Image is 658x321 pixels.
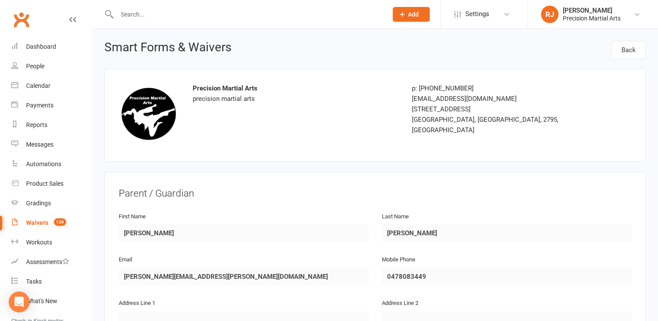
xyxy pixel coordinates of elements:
div: Tasks [26,278,42,285]
button: Add [393,7,430,22]
img: logo.png [119,83,180,144]
div: Payments [26,102,53,109]
a: Payments [11,96,92,115]
span: 139 [54,218,66,226]
label: Last Name [382,212,409,221]
div: [EMAIL_ADDRESS][DOMAIN_NAME] [412,94,574,104]
div: Waivers [26,219,48,226]
div: Messages [26,141,53,148]
div: [GEOGRAPHIC_DATA], [GEOGRAPHIC_DATA], 2795, [GEOGRAPHIC_DATA] [412,114,574,135]
label: Email [119,255,132,264]
div: Automations [26,160,61,167]
a: What's New [11,291,92,311]
div: What's New [26,298,57,304]
a: Gradings [11,194,92,213]
a: Clubworx [10,9,32,30]
div: p: [PHONE_NUMBER] [412,83,574,94]
label: First Name [119,212,146,221]
div: Assessments [26,258,69,265]
div: Workouts [26,239,52,246]
a: Product Sales [11,174,92,194]
div: Calendar [26,82,50,89]
span: Add [408,11,419,18]
div: Gradings [26,200,51,207]
div: [PERSON_NAME] [563,7,621,14]
div: Product Sales [26,180,63,187]
div: People [26,63,44,70]
a: Back [611,41,646,59]
div: precision martial arts [193,83,399,104]
div: [STREET_ADDRESS] [412,104,574,114]
div: Open Intercom Messenger [9,291,30,312]
label: Mobile Phone [382,255,415,264]
input: Search... [114,8,381,20]
a: Assessments [11,252,92,272]
a: Tasks [11,272,92,291]
div: Reports [26,121,47,128]
div: RJ [541,6,558,23]
a: Messages [11,135,92,154]
div: Precision Martial Arts [563,14,621,22]
a: Calendar [11,76,92,96]
a: Reports [11,115,92,135]
div: Dashboard [26,43,56,50]
h1: Smart Forms & Waivers [104,41,231,57]
span: Settings [465,4,489,24]
a: Automations [11,154,92,174]
strong: Precision Martial Arts [193,84,257,92]
a: People [11,57,92,76]
label: Address Line 1 [119,299,155,308]
label: Address Line 2 [382,299,418,308]
a: Dashboard [11,37,92,57]
a: Workouts [11,233,92,252]
a: Waivers 139 [11,213,92,233]
div: Parent / Guardian [119,187,631,201]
